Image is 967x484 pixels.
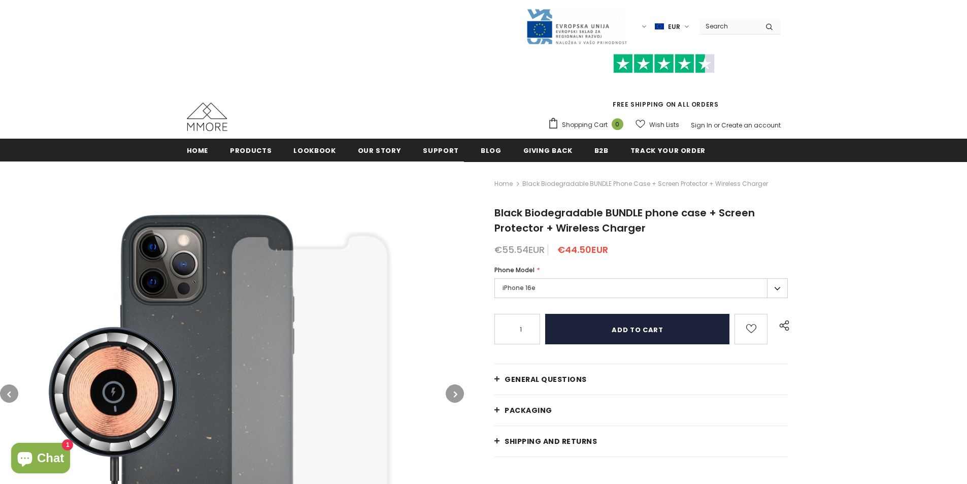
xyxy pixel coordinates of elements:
span: Our Story [358,146,402,155]
a: Home [187,139,209,162]
a: PACKAGING [494,395,788,426]
a: Shipping and returns [494,426,788,457]
img: Trust Pilot Stars [613,54,715,74]
a: support [423,139,459,162]
a: Lookbook [293,139,336,162]
span: Home [187,146,209,155]
a: B2B [594,139,609,162]
a: Blog [481,139,502,162]
span: Lookbook [293,146,336,155]
span: 0 [612,118,623,130]
a: Giving back [523,139,573,162]
span: Products [230,146,272,155]
span: €55.54EUR [494,243,545,256]
span: support [423,146,459,155]
input: Add to cart [545,314,729,344]
a: Home [494,178,513,190]
a: Wish Lists [636,116,679,134]
img: Javni Razpis [526,8,627,45]
span: Shipping and returns [505,436,597,446]
a: Shopping Cart 0 [548,117,628,133]
span: EUR [668,22,680,32]
a: Our Story [358,139,402,162]
iframe: Customer reviews powered by Trustpilot [548,73,781,100]
span: Giving back [523,146,573,155]
span: Shopping Cart [562,120,608,130]
a: General Questions [494,364,788,395]
a: Sign In [691,121,712,130]
label: iPhone 16e [494,278,788,298]
a: Javni Razpis [526,22,627,30]
a: Create an account [721,121,781,130]
span: or [714,121,720,130]
inbox-online-store-chat: Shopify online store chat [8,443,73,476]
span: FREE SHIPPING ON ALL ORDERS [548,58,781,109]
span: Phone Model [494,266,535,274]
span: B2B [594,146,609,155]
span: PACKAGING [505,405,552,415]
input: Search Site [699,19,758,34]
span: Blog [481,146,502,155]
a: Track your order [630,139,706,162]
span: Track your order [630,146,706,155]
img: MMORE Cases [187,103,227,131]
span: General Questions [505,374,587,384]
a: Products [230,139,272,162]
span: Black Biodegradable BUNDLE phone case + Screen Protector + Wireless Charger [522,178,768,190]
span: Black Biodegradable BUNDLE phone case + Screen Protector + Wireless Charger [494,206,755,235]
span: €44.50EUR [557,243,608,256]
span: Wish Lists [649,120,679,130]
